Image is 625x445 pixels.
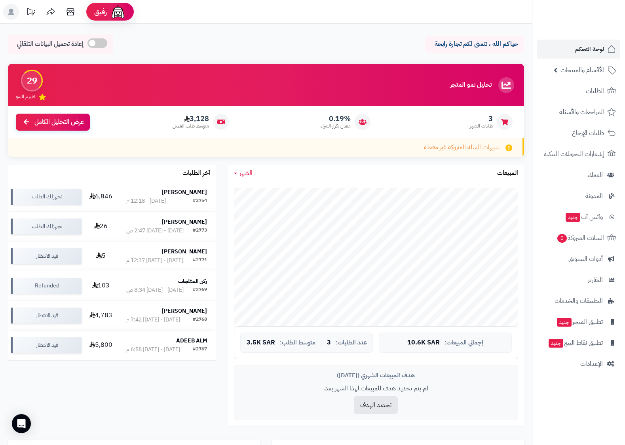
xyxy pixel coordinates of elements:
[580,358,603,369] span: الإعدادات
[537,145,620,164] a: إشعارات التحويلات البنكية
[126,257,183,264] div: [DATE] - [DATE] 12:37 م
[34,118,84,127] span: عرض التحليل الكامل
[85,271,117,300] td: 103
[470,114,493,123] span: 3
[21,4,41,22] a: تحديثات المنصة
[537,354,620,373] a: الإعدادات
[497,170,518,177] h3: المبيعات
[17,40,84,49] span: إعادة تحميل البيانات التلقائي
[537,312,620,331] a: تطبيق المتجرجديد
[239,168,253,178] span: الشهر
[557,318,572,327] span: جديد
[126,346,180,354] div: [DATE] - [DATE] 6:58 م
[85,182,117,211] td: 6,846
[193,197,207,205] div: #2754
[193,257,207,264] div: #2771
[549,339,563,348] span: جديد
[240,384,512,393] p: لم يتم تحديد هدف للمبيعات لهذا الشهر بعد.
[450,82,492,89] h3: تحليل نمو المتجر
[537,228,620,247] a: السلات المتروكة0
[544,148,604,160] span: إشعارات التحويلات البنكية
[588,274,603,285] span: التقارير
[537,124,620,143] a: طلبات الإرجاع
[110,4,126,20] img: ai-face.png
[182,170,210,177] h3: آخر الطلبات
[16,93,35,100] span: تقييم النمو
[407,339,440,346] span: 10.6K SAR
[557,234,567,243] span: 0
[11,248,82,264] div: قيد الانتظار
[85,331,117,360] td: 5,800
[537,82,620,101] a: الطلبات
[537,291,620,310] a: التطبيقات والخدمات
[559,106,604,118] span: المراجعات والأسئلة
[537,333,620,352] a: تطبيق نقاط البيعجديد
[162,218,207,226] strong: [PERSON_NAME]
[94,7,107,17] span: رفيق
[537,270,620,289] a: التقارير
[537,165,620,184] a: العملاء
[431,40,518,49] p: حياكم الله ، نتمنى لكم تجارة رابحة
[445,339,483,346] span: إجمالي المبيعات:
[126,227,184,235] div: [DATE] - [DATE] 2:47 ص
[193,316,207,324] div: #2768
[321,114,351,123] span: 0.19%
[354,396,398,414] button: تحديد الهدف
[566,213,580,222] span: جديد
[173,114,209,123] span: 3,128
[126,316,180,324] div: [DATE] - [DATE] 7:42 م
[470,123,493,129] span: طلبات الشهر
[240,371,512,380] div: هدف المبيعات الشهري ([DATE])
[537,207,620,226] a: وآتس آبجديد
[336,339,367,346] span: عدد الطلبات:
[327,339,331,346] span: 3
[16,114,90,131] a: عرض التحليل الكامل
[85,242,117,271] td: 5
[193,227,207,235] div: #2773
[280,339,315,346] span: متوسط الطلب:
[162,307,207,315] strong: [PERSON_NAME]
[11,219,82,234] div: نجهزلك الطلب
[320,340,322,346] span: |
[587,169,603,181] span: العملاء
[565,211,603,222] span: وآتس آب
[571,6,617,23] img: logo-2.png
[85,212,117,241] td: 26
[575,44,604,55] span: لوحة التحكم
[568,253,603,264] span: أدوات التسويق
[162,188,207,196] strong: [PERSON_NAME]
[585,190,603,202] span: المدونة
[11,337,82,353] div: قيد الانتظار
[586,86,604,97] span: الطلبات
[234,169,253,178] a: الشهر
[557,232,604,243] span: السلات المتروكة
[424,143,500,152] span: تنبيهات السلة المتروكة غير مفعلة
[548,337,603,348] span: تطبيق نقاط البيع
[572,127,604,139] span: طلبات الإرجاع
[173,123,209,129] span: متوسط طلب العميل
[247,339,275,346] span: 3.5K SAR
[85,301,117,330] td: 4,783
[321,123,351,129] span: معدل تكرار الشراء
[193,346,207,354] div: #2767
[560,65,604,76] span: الأقسام والمنتجات
[126,286,184,294] div: [DATE] - [DATE] 8:34 ص
[11,308,82,323] div: قيد الانتظار
[11,189,82,205] div: نجهزلك الطلب
[556,316,603,327] span: تطبيق المتجر
[162,247,207,256] strong: [PERSON_NAME]
[537,103,620,122] a: المراجعات والأسئلة
[555,295,603,306] span: التطبيقات والخدمات
[178,277,207,285] strong: ركن المثلجات
[176,337,207,345] strong: ADEEB ALM
[12,414,31,433] div: Open Intercom Messenger
[537,186,620,205] a: المدونة
[537,249,620,268] a: أدوات التسويق
[537,40,620,59] a: لوحة التحكم
[11,278,82,294] div: Refunded
[193,286,207,294] div: #2769
[126,197,166,205] div: [DATE] - 12:18 م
